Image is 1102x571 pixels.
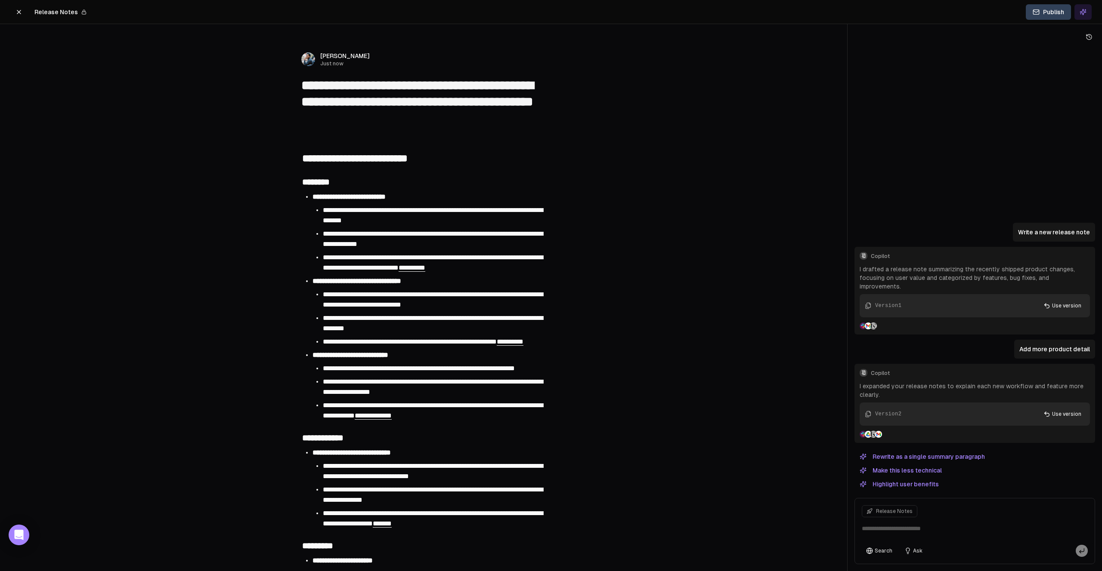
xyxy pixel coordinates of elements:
img: Google Drive [865,431,872,438]
button: Rewrite as a single summary paragraph [854,451,990,462]
span: [PERSON_NAME] [320,52,370,60]
div: Version 2 [875,410,901,418]
button: Use version [1038,299,1087,312]
img: Slack [860,322,867,329]
img: Slack [860,431,867,438]
span: Just now [320,60,370,67]
p: I expanded your release notes to explain each new workflow and feature more clearly. [860,382,1090,399]
span: Release Notes [34,8,78,16]
div: Open Intercom Messenger [9,525,29,545]
button: Publish [1026,4,1071,20]
button: Use version [1038,408,1087,421]
span: Release Notes [876,508,913,515]
img: Notion [870,322,877,329]
img: Gmail [875,431,882,438]
button: Make this less technical [854,465,947,476]
img: Gmail [865,322,872,329]
div: Version 1 [875,302,901,310]
img: Notion [870,431,877,438]
img: 1695405595226.jpeg [301,52,315,66]
button: Search [862,545,897,557]
button: Highlight user benefits [854,479,944,489]
span: Copilot [871,253,1090,260]
button: Ask [900,545,927,557]
p: Add more product detail [1019,345,1090,353]
p: Write a new release note [1018,228,1090,236]
span: Copilot [871,370,1090,377]
p: I drafted a release note summarizing the recently shipped product changes, focusing on user value... [860,265,1090,291]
